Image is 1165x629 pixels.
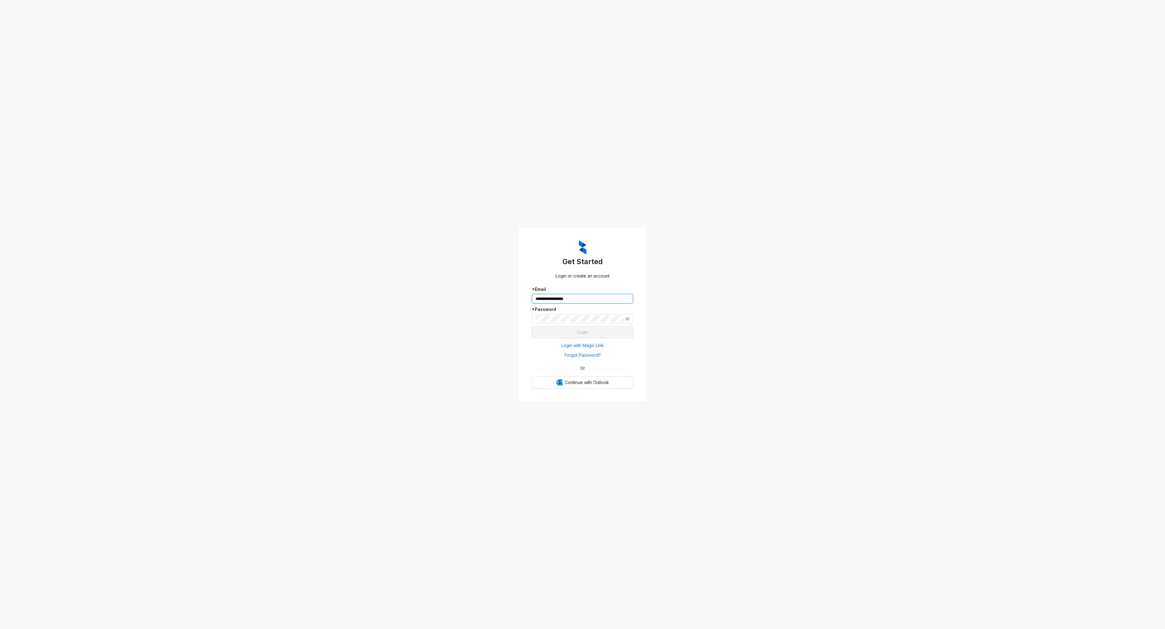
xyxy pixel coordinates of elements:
[532,257,633,267] h3: Get Started
[579,240,586,254] img: ZumaIcon
[532,286,633,293] div: Email
[576,365,589,372] span: Or
[565,379,609,386] span: Continue with Outlook
[532,341,633,350] button: Login with Magic Link
[532,273,633,279] div: Login or create an account
[556,379,562,386] img: Outlook
[532,350,633,360] button: Forgot Password?
[532,326,633,338] button: Login
[561,342,604,349] span: Login with Magic Link
[532,306,633,313] div: Password
[532,376,633,389] button: OutlookContinue with Outlook
[625,317,630,321] span: eye-invisible
[565,352,601,359] span: Forgot Password?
